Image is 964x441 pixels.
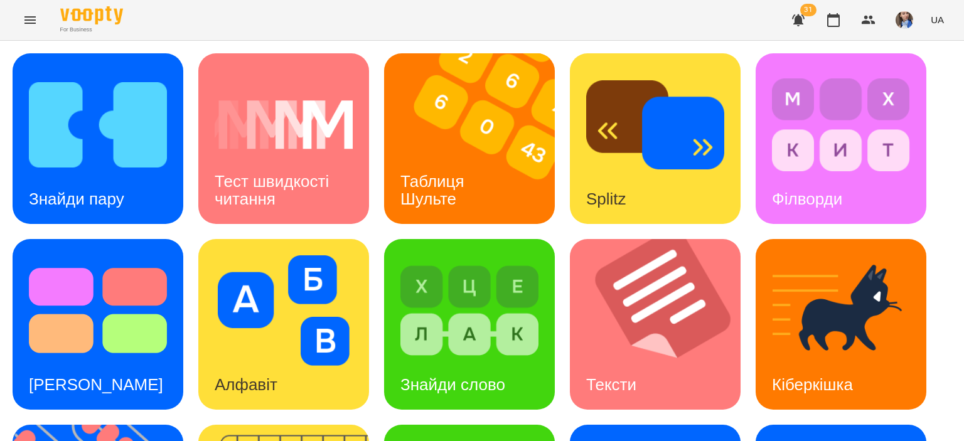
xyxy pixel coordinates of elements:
[215,255,353,366] img: Алфавіт
[400,255,538,366] img: Знайди слово
[586,189,626,208] h3: Splitz
[586,375,636,394] h3: Тексти
[60,6,123,24] img: Voopty Logo
[772,70,910,180] img: Філворди
[29,70,167,180] img: Знайди пару
[756,53,926,224] a: ФілвордиФілворди
[400,172,469,208] h3: Таблиця Шульте
[931,13,944,26] span: UA
[384,239,555,410] a: Знайди словоЗнайди слово
[198,239,369,410] a: АлфавітАлфавіт
[772,255,910,366] img: Кіберкішка
[772,189,842,208] h3: Філворди
[772,375,853,394] h3: Кіберкішка
[756,239,926,410] a: КіберкішкаКіберкішка
[215,375,277,394] h3: Алфавіт
[384,53,570,224] img: Таблиця Шульте
[29,255,167,366] img: Тест Струпа
[384,53,555,224] a: Таблиця ШультеТаблиця Шульте
[13,53,183,224] a: Знайди паруЗнайди пару
[60,26,123,34] span: For Business
[896,11,913,29] img: 727e98639bf378bfedd43b4b44319584.jpeg
[15,5,45,35] button: Menu
[800,4,817,16] span: 31
[215,172,333,208] h3: Тест швидкості читання
[29,375,163,394] h3: [PERSON_NAME]
[570,53,741,224] a: SplitzSplitz
[570,239,756,410] img: Тексти
[215,70,353,180] img: Тест швидкості читання
[13,239,183,410] a: Тест Струпа[PERSON_NAME]
[29,189,124,208] h3: Знайди пару
[570,239,741,410] a: ТекстиТексти
[400,375,505,394] h3: Знайди слово
[198,53,369,224] a: Тест швидкості читанняТест швидкості читання
[586,70,724,180] img: Splitz
[926,8,949,31] button: UA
